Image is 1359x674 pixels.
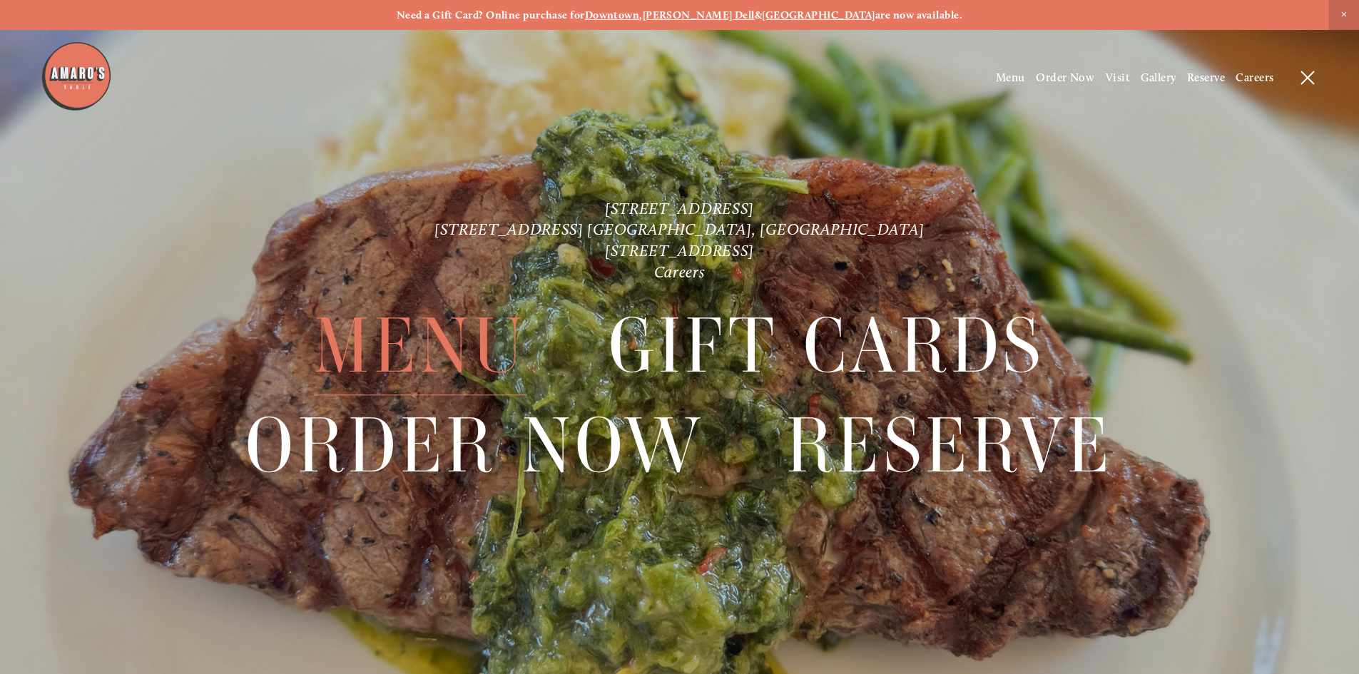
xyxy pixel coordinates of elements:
a: [PERSON_NAME] Dell [643,9,755,21]
span: Order Now [245,397,704,495]
a: Order Now [1036,71,1094,84]
a: Reserve [1187,71,1225,84]
img: Amaro's Table [41,41,112,112]
a: [GEOGRAPHIC_DATA] [762,9,875,21]
strong: & [755,9,762,21]
a: Downtown [585,9,640,21]
span: Menu [314,297,526,396]
a: [STREET_ADDRESS] [GEOGRAPHIC_DATA], [GEOGRAPHIC_DATA] [434,220,925,239]
a: Careers [1236,71,1273,84]
a: [STREET_ADDRESS] [605,241,754,260]
a: [STREET_ADDRESS] [605,199,754,218]
strong: , [639,9,642,21]
a: Gallery [1141,71,1176,84]
a: Menu [996,71,1025,84]
strong: are now available. [875,9,962,21]
span: Gift Cards [609,297,1045,396]
a: Menu [314,297,526,395]
a: Reserve [786,397,1114,494]
a: Gift Cards [609,297,1045,395]
a: Order Now [245,397,704,494]
strong: Need a Gift Card? Online purchase for [397,9,585,21]
span: Reserve [786,397,1114,495]
a: Visit [1106,71,1130,84]
a: Careers [654,262,706,282]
